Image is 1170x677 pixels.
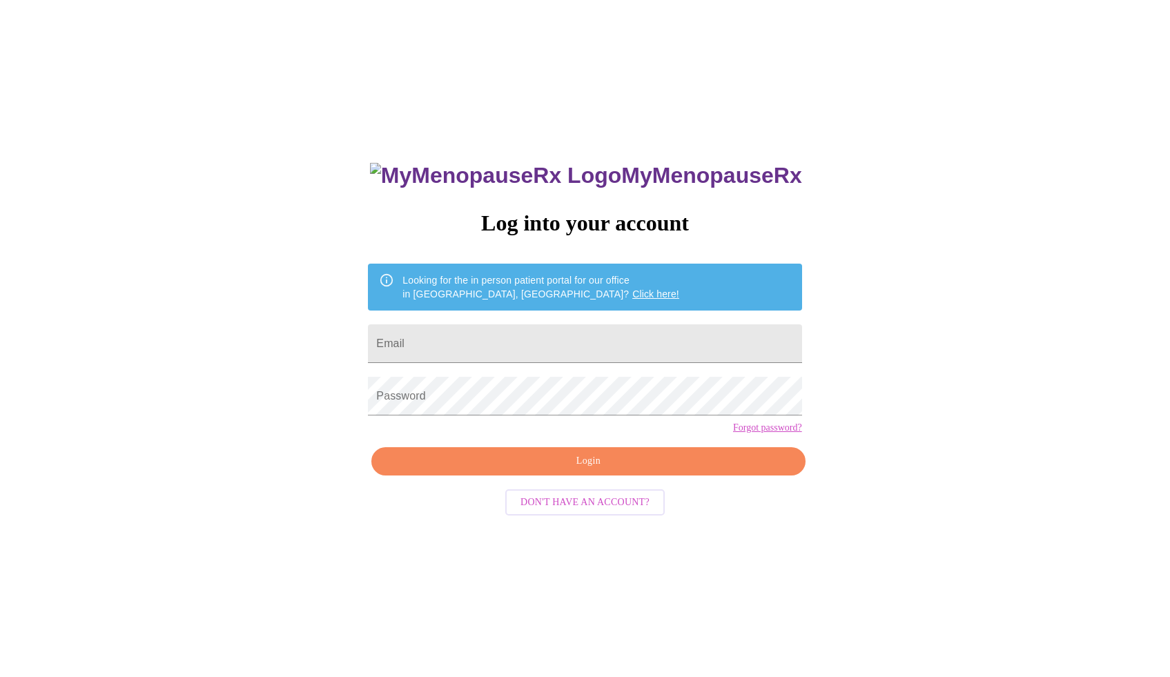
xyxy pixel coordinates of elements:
[505,489,665,516] button: Don't have an account?
[733,422,802,433] a: Forgot password?
[632,288,679,300] a: Click here!
[387,453,789,470] span: Login
[370,163,802,188] h3: MyMenopauseRx
[520,494,650,511] span: Don't have an account?
[402,268,679,306] div: Looking for the in person patient portal for our office in [GEOGRAPHIC_DATA], [GEOGRAPHIC_DATA]?
[370,163,621,188] img: MyMenopauseRx Logo
[368,210,801,236] h3: Log into your account
[371,447,805,475] button: Login
[502,496,668,507] a: Don't have an account?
